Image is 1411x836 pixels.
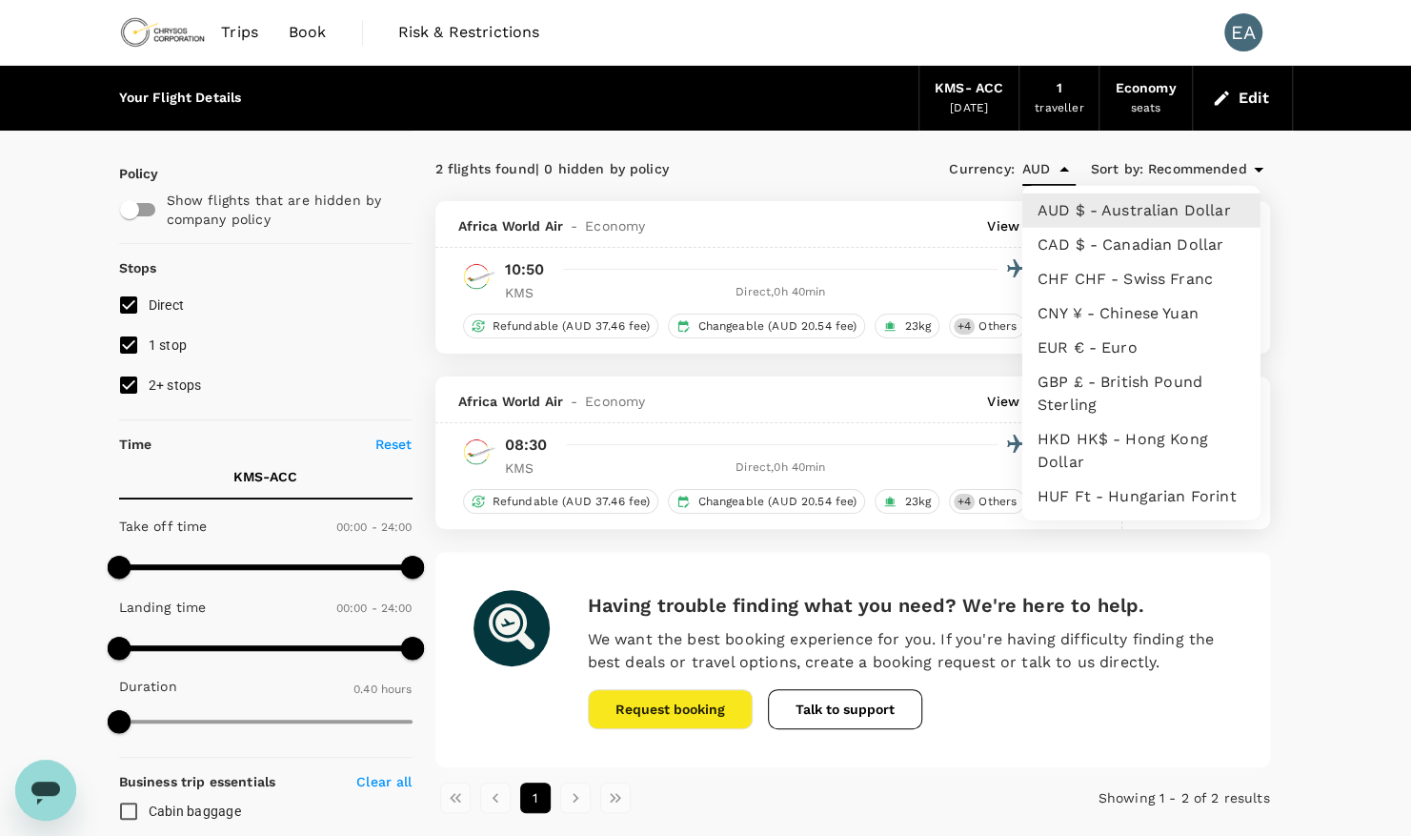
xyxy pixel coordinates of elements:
[375,435,413,454] p: Reset
[520,783,551,813] button: page 1
[897,494,938,510] span: 23kg
[336,520,413,534] span: 00:00 - 24:00
[971,494,1024,510] span: Others
[1131,99,1161,118] div: seats
[954,494,975,510] span: + 4
[458,257,496,296] img: AW
[563,216,585,235] span: -
[336,602,413,615] span: 00:00 - 24:00
[690,494,864,510] span: Changeable (AUD 20.54 fee)
[564,459,998,478] div: Direct , 0h 40min
[119,164,136,183] p: Policy
[149,804,241,819] span: Cabin baggage
[1022,422,1260,479] li: HKD HK$ - Hong Kong Dollar
[485,494,658,510] span: Refundable (AUD 37.46 fee)
[119,11,207,53] img: Chrysos Corporation
[588,628,1232,674] p: We want the best booking experience for you. If you're having difficulty finding the best deals o...
[1022,514,1260,571] li: IDR Rp. - Indonesian Rupiah
[398,21,540,44] span: Risk & Restrictions
[485,318,658,335] span: Refundable (AUD 37.46 fee)
[505,283,553,302] p: KMS
[954,318,975,335] span: + 4
[949,314,1025,338] div: +4Others
[463,489,659,514] div: Refundable (AUD 37.46 fee)
[1022,365,1260,422] li: GBP £ - British Pound Sterling
[1022,296,1260,331] li: CNY ¥ - Chinese Yuan
[585,216,645,235] span: Economy
[119,598,207,617] p: Landing time
[564,283,998,302] div: Direct , 0h 40min
[458,392,563,411] span: Africa World Air
[588,590,1232,621] h6: Having trouble finding what you need? We're here to help.
[1091,159,1143,180] span: Sort by :
[950,99,988,118] div: [DATE]
[505,258,545,281] p: 10:50
[987,392,1110,411] p: View flight details
[119,435,152,454] p: Time
[1208,83,1277,113] button: Edit
[987,216,1110,235] p: View flight details
[505,434,548,457] p: 08:30
[935,78,1003,99] div: KMS - ACC
[119,88,242,109] div: Your Flight Details
[353,683,413,696] span: 0.40 hours
[1057,78,1062,99] div: 1
[875,314,939,338] div: 23kg
[1022,331,1260,365] li: EUR € - Euro
[149,377,202,393] span: 2+ stops
[505,459,553,478] p: KMS
[435,159,853,180] div: 2 flights found | 0 hidden by policy
[768,689,922,729] button: Talk to support
[1148,159,1247,180] span: Recommended
[119,774,276,789] strong: Business trip essentials
[563,392,585,411] span: -
[458,216,563,235] span: Africa World Air
[1051,156,1078,183] button: Close
[1224,13,1262,51] div: EA
[949,159,1014,180] span: Currency :
[588,689,753,729] button: Request booking
[356,772,412,791] p: Clear all
[1022,228,1260,262] li: CAD $ - Canadian Dollar
[289,21,327,44] span: Book
[690,318,864,335] span: Changeable (AUD 20.54 fee)
[668,489,865,514] div: Changeable (AUD 20.54 fee)
[1022,262,1260,296] li: CHF CHF - Swiss Franc
[149,337,188,353] span: 1 stop
[221,21,258,44] span: Trips
[875,489,939,514] div: 23kg
[15,760,76,821] iframe: Button to launch messaging window
[233,467,297,486] p: KMS - ACC
[149,297,185,313] span: Direct
[949,489,1025,514] div: +4Others
[119,260,157,275] strong: Stops
[119,517,208,536] p: Take off time
[435,783,992,813] nav: pagination navigation
[167,191,399,229] p: Show flights that are hidden by company policy
[1022,194,1260,228] li: AUD $ - Australian Dollar
[971,318,1024,335] span: Others
[668,314,865,338] div: Changeable (AUD 20.54 fee)
[458,433,496,471] img: AW
[463,314,659,338] div: Refundable (AUD 37.46 fee)
[119,677,177,696] p: Duration
[585,392,645,411] span: Economy
[897,318,938,335] span: 23kg
[1115,78,1176,99] div: Economy
[991,788,1269,807] p: Showing 1 - 2 of 2 results
[1022,479,1260,514] li: HUF Ft - Hungarian Forint
[1035,99,1083,118] div: traveller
